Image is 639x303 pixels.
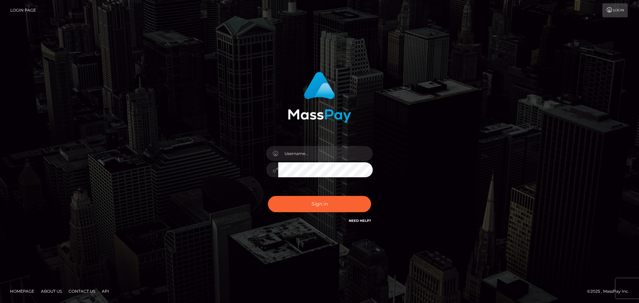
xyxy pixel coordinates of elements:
a: Login [602,3,628,17]
a: API [99,286,112,296]
button: Sign in [268,196,371,212]
input: Username... [278,146,373,161]
a: Contact Us [66,286,98,296]
a: Need Help? [349,219,371,223]
a: Login Page [10,3,36,17]
div: © 2025 , MassPay Inc. [587,288,634,295]
img: MassPay Login [288,72,351,123]
a: Homepage [7,286,37,296]
a: About Us [38,286,65,296]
